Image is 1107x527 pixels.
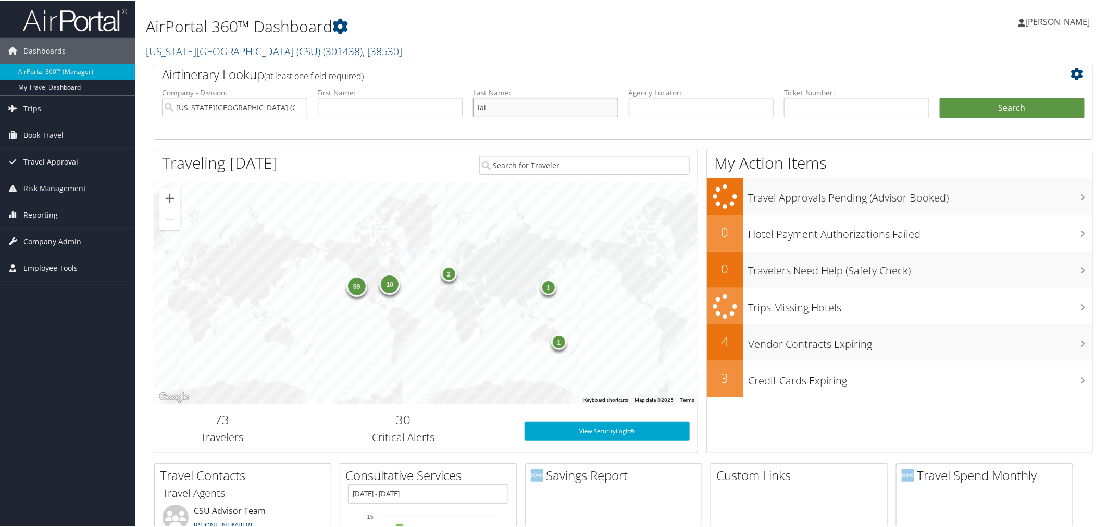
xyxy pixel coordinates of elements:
[551,333,567,349] div: 1
[157,390,191,403] a: Open this area in Google Maps (opens a new window)
[784,86,929,97] label: Ticket Number:
[23,228,81,254] span: Company Admin
[749,184,1093,204] h3: Travel Approvals Pending (Advisor Booked)
[298,429,509,444] h3: Critical Alerts
[531,468,543,481] img: domo-logo.png
[473,86,618,97] label: Last Name:
[23,7,127,31] img: airportal-logo.png
[707,177,1093,214] a: Travel Approvals Pending (Advisor Booked)
[749,331,1093,350] h3: Vendor Contracts Expiring
[162,65,1006,82] h2: Airtinerary Lookup
[525,421,690,440] a: View SecurityLogic®
[540,279,556,294] div: 1
[629,86,774,97] label: Agency Locator:
[707,332,743,349] h2: 4
[707,360,1093,396] a: 3Credit Cards Expiring
[441,265,456,280] div: 2
[479,155,690,174] input: Search for Traveler
[157,390,191,403] img: Google
[159,187,180,208] button: Zoom in
[707,368,743,386] h2: 3
[298,410,509,428] h2: 30
[707,222,743,240] h2: 0
[583,396,628,403] button: Keyboard shortcuts
[367,512,374,519] tspan: 15
[23,174,86,200] span: Risk Management
[163,485,323,499] h3: Travel Agents
[1026,15,1090,27] span: [PERSON_NAME]
[146,15,782,36] h1: AirPortal 360™ Dashboard
[707,214,1093,250] a: 0Hotel Payment Authorizations Failed
[23,254,78,280] span: Employee Tools
[749,294,1093,314] h3: Trips Missing Hotels
[23,148,78,174] span: Travel Approval
[23,37,66,63] span: Dashboards
[23,95,41,121] span: Trips
[716,466,887,483] h2: Custom Links
[707,287,1093,324] a: Trips Missing Hotels
[318,86,463,97] label: First Name:
[162,429,282,444] h3: Travelers
[707,259,743,277] h2: 0
[707,151,1093,173] h1: My Action Items
[162,410,282,428] h2: 73
[159,208,180,229] button: Zoom out
[162,151,278,173] h1: Traveling [DATE]
[531,466,702,483] h2: Savings Report
[902,468,914,481] img: domo-logo.png
[749,257,1093,277] h3: Travelers Need Help (Safety Check)
[940,97,1085,118] button: Search
[264,69,364,81] span: (at least one field required)
[363,43,402,57] span: , [ 38530 ]
[23,201,58,227] span: Reporting
[146,43,402,57] a: [US_STATE][GEOGRAPHIC_DATA] (CSU)
[707,250,1093,287] a: 0Travelers Need Help (Safety Check)
[749,367,1093,387] h3: Credit Cards Expiring
[1018,5,1101,36] a: [PERSON_NAME]
[902,466,1073,483] h2: Travel Spend Monthly
[162,86,307,97] label: Company - Division:
[23,121,64,147] span: Book Travel
[346,275,367,296] div: 59
[680,396,694,402] a: Terms (opens in new tab)
[749,221,1093,241] h3: Hotel Payment Authorizations Failed
[379,273,400,294] div: 10
[323,43,363,57] span: ( 301438 )
[345,466,516,483] h2: Consultative Services
[160,466,331,483] h2: Travel Contacts
[707,323,1093,360] a: 4Vendor Contracts Expiring
[635,396,674,402] span: Map data ©2025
